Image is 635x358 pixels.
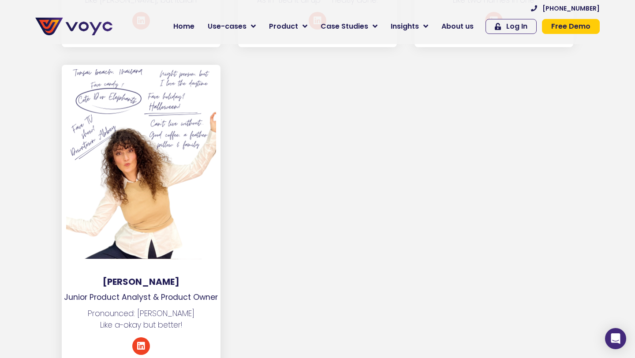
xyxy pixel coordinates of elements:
span: [PHONE_NUMBER] [542,5,600,11]
span: Insights [391,21,419,32]
p: Pronounced: [PERSON_NAME] Like a-okay but better! [62,308,220,331]
a: Case Studies [314,18,384,35]
span: Free Demo [551,23,590,30]
span: Home [173,21,194,32]
span: About us [441,21,474,32]
a: [PHONE_NUMBER] [531,5,600,11]
p: Junior Product Analyst & Product Owner [62,291,220,303]
a: Free Demo [542,19,600,34]
a: Log In [486,19,537,34]
a: Use-cases [201,18,262,35]
span: Product [269,21,298,32]
span: Use-cases [208,21,247,32]
a: Insights [384,18,435,35]
span: Log In [506,23,527,30]
a: Product [262,18,314,35]
div: Open Intercom Messenger [605,328,626,349]
h3: [PERSON_NAME] [62,276,220,287]
a: Home [167,18,201,35]
img: voyc-full-logo [35,18,112,35]
span: Case Studies [321,21,368,32]
a: About us [435,18,480,35]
